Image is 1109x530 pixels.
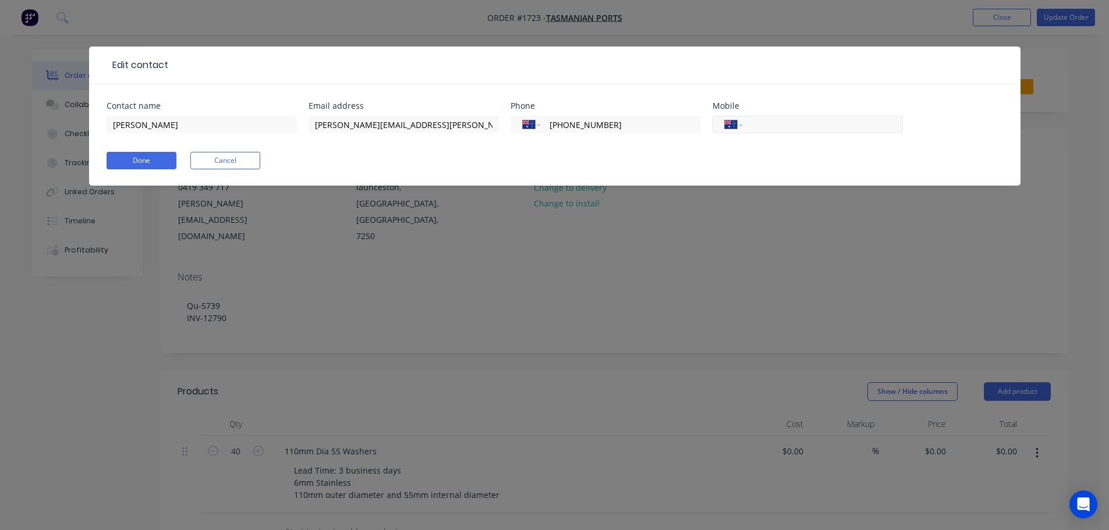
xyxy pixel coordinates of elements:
[107,102,297,110] div: Contact name
[107,58,168,72] div: Edit contact
[713,102,903,110] div: Mobile
[107,152,176,169] button: Done
[511,102,701,110] div: Phone
[190,152,260,169] button: Cancel
[1069,490,1097,518] div: Open Intercom Messenger
[309,102,499,110] div: Email address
